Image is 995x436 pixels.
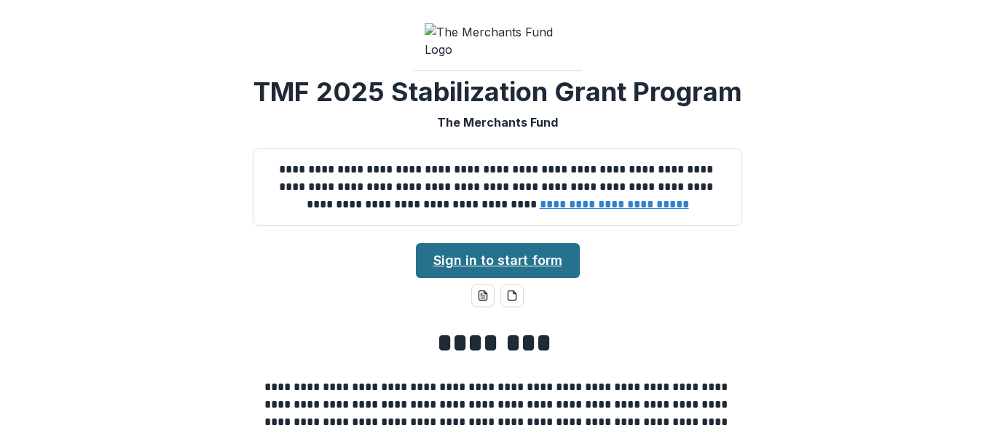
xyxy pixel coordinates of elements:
[500,284,524,307] button: pdf-download
[471,284,495,307] button: word-download
[416,243,580,278] a: Sign in to start form
[437,114,558,131] p: The Merchants Fund
[253,76,742,108] h2: TMF 2025 Stabilization Grant Program
[425,23,570,58] img: The Merchants Fund Logo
